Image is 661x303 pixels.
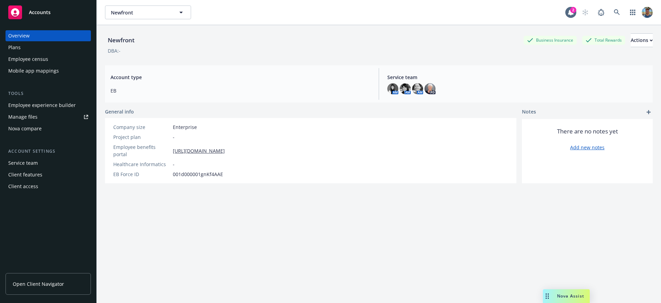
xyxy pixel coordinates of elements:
div: Employee experience builder [8,100,76,111]
a: Switch app [626,6,640,19]
img: photo [412,83,423,94]
a: [URL][DOMAIN_NAME] [173,147,225,154]
span: Account type [111,74,370,81]
a: Employee census [6,54,91,65]
a: Overview [6,30,91,41]
div: Tools [6,90,91,97]
img: photo [642,7,653,18]
a: Manage files [6,111,91,122]
button: Newfront [105,6,191,19]
div: Client features [8,169,42,180]
span: EB [111,87,370,94]
span: There are no notes yet [557,127,618,136]
button: Nova Assist [543,289,590,303]
a: Report a Bug [594,6,608,19]
div: Project plan [113,133,170,141]
a: Client features [6,169,91,180]
div: Overview [8,30,30,41]
span: Notes [522,108,536,116]
img: photo [400,83,411,94]
a: Mobile app mappings [6,65,91,76]
a: Client access [6,181,91,192]
a: Add new notes [570,144,605,151]
img: photo [387,83,398,94]
span: 001d000001gnKf4AAE [173,171,223,178]
div: Employee census [8,54,48,65]
a: Service team [6,158,91,169]
div: Account settings [6,148,91,155]
div: Mobile app mappings [8,65,59,76]
div: DBA: - [108,47,120,54]
div: Newfront [105,36,137,45]
a: Nova compare [6,123,91,134]
span: Enterprise [173,123,197,131]
div: Healthcare Informatics [113,161,170,168]
img: photo [424,83,436,94]
div: Plans [8,42,21,53]
div: EB Force ID [113,171,170,178]
div: Client access [8,181,38,192]
span: Accounts [29,10,51,15]
button: Actions [631,33,653,47]
span: - [173,133,175,141]
a: add [644,108,653,116]
div: Company size [113,123,170,131]
a: Search [610,6,624,19]
a: Employee experience builder [6,100,91,111]
a: Start snowing [578,6,592,19]
div: Business Insurance [524,36,577,44]
div: Total Rewards [582,36,625,44]
div: 2 [570,7,576,13]
div: Service team [8,158,38,169]
span: Open Client Navigator [13,280,64,288]
a: Accounts [6,3,91,22]
div: Nova compare [8,123,42,134]
span: Nova Assist [557,293,584,299]
a: Plans [6,42,91,53]
span: Service team [387,74,647,81]
div: Employee benefits portal [113,143,170,158]
div: Manage files [8,111,38,122]
span: General info [105,108,134,115]
span: - [173,161,175,168]
span: Newfront [111,9,170,16]
div: Drag to move [543,289,552,303]
div: Actions [631,34,653,47]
